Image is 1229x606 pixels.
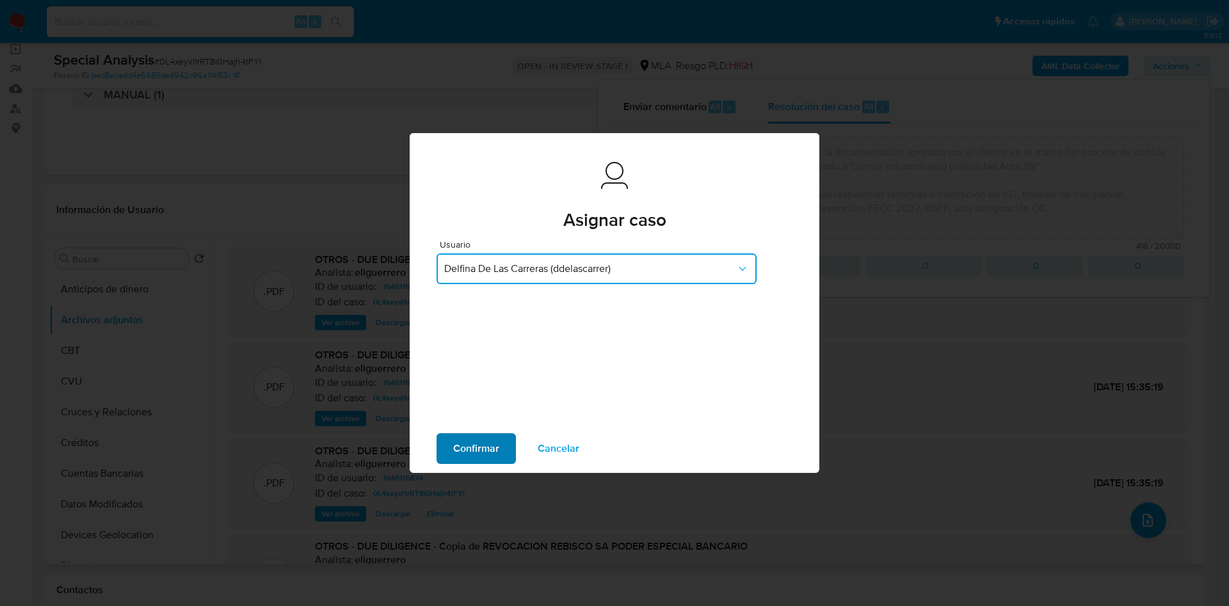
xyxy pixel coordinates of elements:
[538,435,579,463] span: Cancelar
[437,433,516,464] button: Confirmar
[440,240,760,249] span: Usuario
[453,435,499,463] span: Confirmar
[444,262,736,275] span: Delfina De Las Carreras (ddelascarrer)
[437,253,757,284] button: Delfina De Las Carreras (ddelascarrer)
[563,211,666,229] span: Asignar caso
[521,433,596,464] button: Cancelar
